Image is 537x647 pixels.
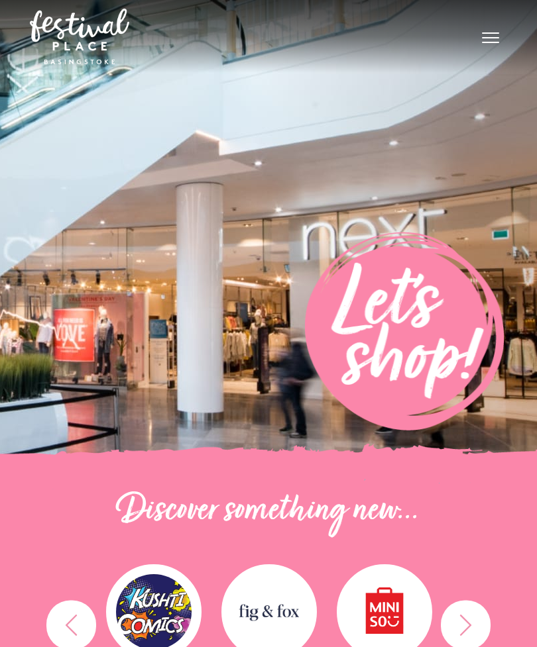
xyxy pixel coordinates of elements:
[40,490,497,532] h2: Discover something new...
[30,9,129,64] img: Festival Place Logo
[474,26,507,46] button: Toggle navigation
